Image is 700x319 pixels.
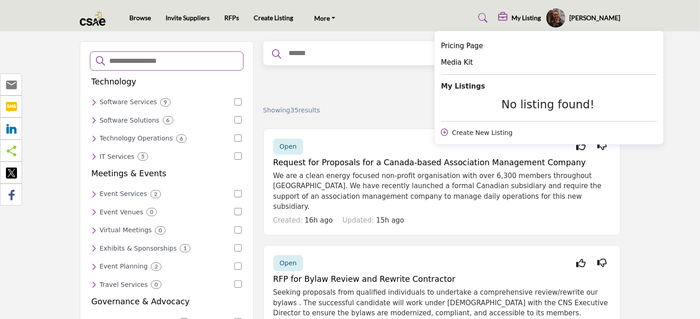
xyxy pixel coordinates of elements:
[151,280,161,289] div: 0 Results For Travel Services
[305,216,333,224] span: 16h ago
[100,281,148,289] h6: Travel planning and management services
[180,135,183,142] b: 6
[469,11,494,25] a: Search
[159,227,162,234] b: 0
[155,263,158,270] b: 2
[441,58,473,67] span: Media Kit
[234,116,242,123] input: Select Software Solutions
[512,14,541,22] h5: My Listing
[441,81,485,92] b: My Listings
[263,106,371,115] div: Showing results
[129,14,151,22] a: Browse
[91,169,167,179] h5: Meetings & Events
[273,216,303,224] span: Created:
[146,208,157,216] div: 0 Results For Event Venues
[234,263,242,270] input: Select Event Planning
[441,42,483,50] span: Pricing Page
[254,14,293,22] a: Create Listing
[183,245,187,252] b: 1
[164,99,167,106] b: 9
[138,152,148,161] div: 5 Results For IT Services
[180,244,190,252] div: 1 Results For Exhibits & Sponsorships
[234,280,242,288] input: Select Travel Services
[141,153,144,160] b: 5
[441,57,473,68] a: Media Kit
[234,134,242,142] input: Select Technology Operations
[100,134,173,142] h6: Services for managing technology operations
[100,190,147,198] h6: Comprehensive event management services
[273,287,611,319] p: Seeking proposals from qualified individuals to undertake a comprehensive review/rewrite our byla...
[100,245,177,252] h6: Exhibition and sponsorship services
[166,14,210,22] a: Invite Suppliers
[91,297,190,307] h5: Governance & Advocacy
[100,226,152,234] h6: Virtual meeting platforms and services
[100,153,134,161] h6: IT services and support
[176,134,187,143] div: 6 Results For Technology Operations
[234,98,242,106] input: Select Software Services
[308,11,342,24] a: More
[109,55,237,67] input: Search Categories
[100,208,143,216] h6: Venues for hosting events
[546,8,566,28] button: Show hide supplier dropdown
[100,98,157,106] h6: Software development and support services
[273,171,611,212] p: We are a clean energy focused non-profit organisation with over 6,300 members throughout [GEOGRAP...
[100,263,148,270] h6: Professional event planning services
[154,191,157,197] b: 2
[150,190,161,198] div: 2 Results For Event Services
[151,263,161,271] div: 2 Results For Event Planning
[570,13,621,22] h5: [PERSON_NAME]
[167,117,170,123] b: 6
[441,128,657,138] div: Create New Listing
[441,98,656,111] div: No listing found!
[273,274,611,284] h5: RFP for Bylaw Review and Rewrite Contractor
[234,190,242,197] input: Select Event Services
[160,98,171,106] div: 9 Results For Software Services
[376,216,404,224] span: 15h ago
[273,158,611,168] h5: Request for Proposals for a Canada-based Association Management Company
[155,226,166,235] div: 0 Results For Virtual Meetings
[150,209,153,215] b: 0
[441,41,483,51] a: Pricing Page
[234,208,242,215] input: Select Event Venues
[224,14,239,22] a: RFPs
[100,117,160,124] h6: Software solutions and applications
[80,11,111,26] img: site Logo
[343,216,374,224] span: Updated:
[234,244,242,252] input: Select Exhibits & Sponsorships
[280,143,297,150] span: Open
[155,281,158,288] b: 0
[163,116,173,124] div: 6 Results For Software Solutions
[280,259,297,267] span: Open
[499,12,541,23] div: My Listing
[91,77,136,87] h5: Technology
[234,152,242,160] input: Select IT Services
[290,106,299,114] span: 35
[234,226,242,234] input: Select Virtual Meetings
[434,31,664,145] div: My Listing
